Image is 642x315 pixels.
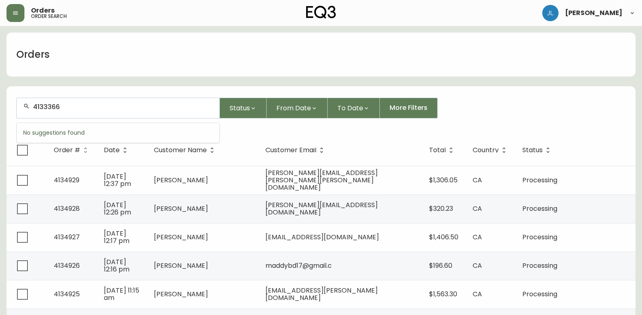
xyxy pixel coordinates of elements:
[265,261,332,270] span: maddybd17@gmail.c
[31,7,55,14] span: Orders
[104,257,129,274] span: [DATE] 12:16 pm
[104,147,130,154] span: Date
[473,232,482,242] span: CA
[522,289,557,299] span: Processing
[54,289,80,299] span: 4134925
[265,147,327,154] span: Customer Email
[276,103,311,113] span: From Date
[565,10,622,16] span: [PERSON_NAME]
[265,232,379,242] span: [EMAIL_ADDRESS][DOMAIN_NAME]
[154,232,208,242] span: [PERSON_NAME]
[54,204,80,213] span: 4134928
[154,147,217,154] span: Customer Name
[154,204,208,213] span: [PERSON_NAME]
[104,148,120,153] span: Date
[154,289,208,299] span: [PERSON_NAME]
[265,286,378,302] span: [EMAIL_ADDRESS][PERSON_NAME][DOMAIN_NAME]
[54,232,80,242] span: 4134927
[429,175,458,185] span: $1,306.05
[473,204,482,213] span: CA
[54,147,91,154] span: Order #
[522,232,557,242] span: Processing
[104,229,129,245] span: [DATE] 12:17 pm
[230,103,250,113] span: Status
[54,148,80,153] span: Order #
[473,148,499,153] span: Country
[154,261,208,270] span: [PERSON_NAME]
[328,98,380,118] button: To Date
[542,5,559,21] img: 1c9c23e2a847dab86f8017579b61559c
[17,123,219,143] div: No suggestions found
[265,200,378,217] span: [PERSON_NAME][EMAIL_ADDRESS][DOMAIN_NAME]
[267,98,328,118] button: From Date
[104,172,131,188] span: [DATE] 12:37 pm
[31,14,67,19] h5: order search
[104,200,131,217] span: [DATE] 12:26 pm
[429,204,453,213] span: $320.23
[522,147,553,154] span: Status
[522,175,557,185] span: Processing
[380,98,438,118] button: More Filters
[306,6,336,19] img: logo
[265,168,378,192] span: [PERSON_NAME][EMAIL_ADDRESS][PERSON_NAME][PERSON_NAME][DOMAIN_NAME]
[54,261,80,270] span: 4134926
[473,289,482,299] span: CA
[473,261,482,270] span: CA
[522,148,543,153] span: Status
[220,98,267,118] button: Status
[16,48,50,61] h1: Orders
[473,147,509,154] span: Country
[522,261,557,270] span: Processing
[265,148,316,153] span: Customer Email
[429,147,456,154] span: Total
[429,289,457,299] span: $1,563.30
[54,175,79,185] span: 4134929
[154,175,208,185] span: [PERSON_NAME]
[429,148,446,153] span: Total
[390,103,427,112] span: More Filters
[337,103,363,113] span: To Date
[473,175,482,185] span: CA
[429,232,458,242] span: $1,406.50
[104,286,139,302] span: [DATE] 11:15 am
[522,204,557,213] span: Processing
[429,261,452,270] span: $196.60
[154,148,207,153] span: Customer Name
[33,103,213,111] input: Search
